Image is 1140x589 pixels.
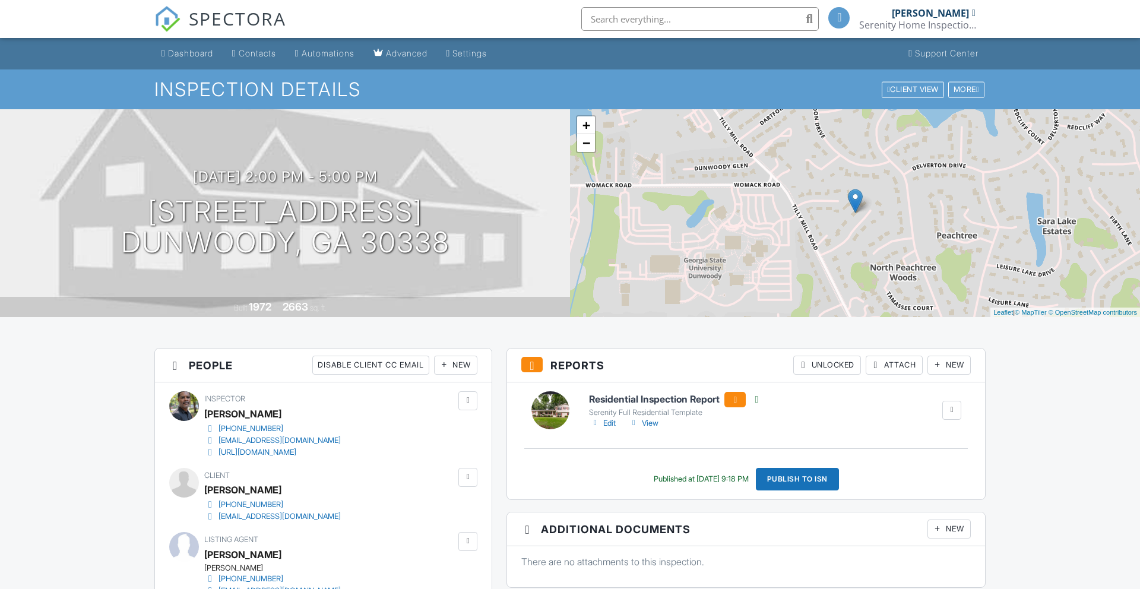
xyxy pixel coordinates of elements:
a: Zoom in [577,116,595,134]
span: SPECTORA [189,6,286,31]
a: © MapTiler [1015,309,1047,316]
a: [PHONE_NUMBER] [204,573,341,585]
span: Listing Agent [204,535,258,544]
img: The Best Home Inspection Software - Spectora [154,6,180,32]
div: New [927,520,971,539]
p: There are no attachments to this inspection. [521,555,971,568]
div: Support Center [915,48,978,58]
a: View [628,417,658,429]
h6: Residential Inspection Report [589,392,762,407]
a: Residential Inspection Report Serenity Full Residential Template [589,392,762,418]
a: Support Center [904,43,983,65]
div: [PERSON_NAME] [204,546,281,563]
div: New [434,356,477,375]
a: Client View [881,84,947,93]
a: Zoom out [577,134,595,152]
div: | [990,308,1140,318]
div: Dashboard [168,48,213,58]
div: [PERSON_NAME] [204,481,281,499]
div: Client View [882,81,944,97]
div: New [927,356,971,375]
h3: Reports [507,349,985,382]
div: 2663 [283,300,308,313]
a: [PHONE_NUMBER] [204,499,341,511]
a: [EMAIL_ADDRESS][DOMAIN_NAME] [204,511,341,522]
div: [PERSON_NAME] [204,563,350,573]
div: Serenity Home Inspections [859,19,978,31]
div: [PHONE_NUMBER] [218,500,283,509]
div: [PERSON_NAME] [892,7,969,19]
a: Dashboard [157,43,218,65]
div: [URL][DOMAIN_NAME] [218,448,296,457]
a: © OpenStreetMap contributors [1049,309,1137,316]
a: Edit [589,417,616,429]
div: Published at [DATE] 9:18 PM [654,474,749,484]
div: 1972 [249,300,271,313]
a: Settings [442,43,492,65]
h1: [STREET_ADDRESS] Dunwoody, GA 30338 [121,196,449,259]
div: Publish to ISN [756,468,839,490]
a: Advanced [369,43,432,65]
div: Serenity Full Residential Template [589,408,762,417]
h3: People [155,349,492,382]
input: Search everything... [581,7,819,31]
h1: Inspection Details [154,79,986,100]
div: [PERSON_NAME] [204,405,281,423]
div: Advanced [386,48,427,58]
span: sq. ft. [310,303,327,312]
a: Contacts [227,43,281,65]
a: [EMAIL_ADDRESS][DOMAIN_NAME] [204,435,341,446]
div: Disable Client CC Email [312,356,429,375]
h3: [DATE] 2:00 pm - 5:00 pm [193,169,378,185]
div: [EMAIL_ADDRESS][DOMAIN_NAME] [218,512,341,521]
a: SPECTORA [154,16,286,41]
div: More [948,81,984,97]
div: Unlocked [793,356,861,375]
div: Contacts [239,48,276,58]
a: [URL][DOMAIN_NAME] [204,446,341,458]
span: Inspector [204,394,245,403]
div: Attach [866,356,923,375]
div: Automations [302,48,354,58]
div: [PHONE_NUMBER] [218,424,283,433]
div: [PHONE_NUMBER] [218,574,283,584]
span: Built [234,303,247,312]
a: Leaflet [993,309,1013,316]
a: Automations (Basic) [290,43,359,65]
span: Client [204,471,230,480]
h3: Additional Documents [507,512,985,546]
a: [PHONE_NUMBER] [204,423,341,435]
div: [EMAIL_ADDRESS][DOMAIN_NAME] [218,436,341,445]
div: Settings [452,48,487,58]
